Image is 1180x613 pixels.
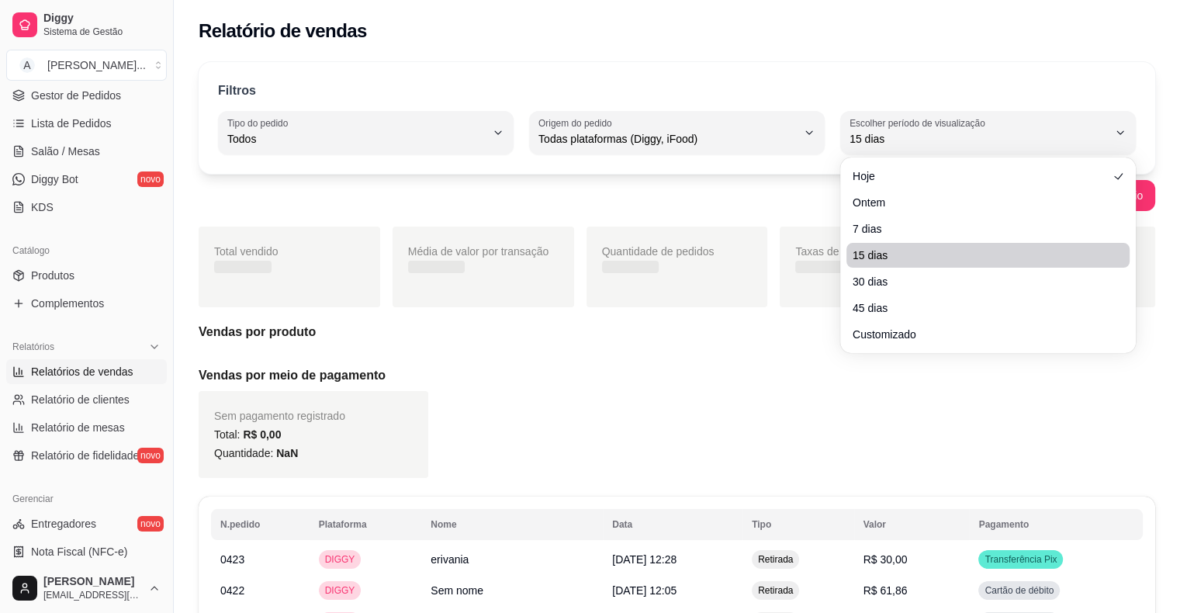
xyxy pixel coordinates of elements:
span: A [19,57,35,73]
span: Relatórios de vendas [31,364,133,379]
span: Salão / Mesas [31,144,100,159]
span: Relatório de mesas [31,420,125,435]
span: Lista de Pedidos [31,116,112,131]
h5: Vendas por produto [199,323,1155,341]
label: Tipo do pedido [227,116,293,130]
span: 15 dias [853,248,1108,263]
span: Nota Fiscal (NFC-e) [31,544,127,559]
span: Entregadores [31,516,96,532]
span: 7 dias [853,221,1108,237]
span: Ontem [853,195,1108,210]
span: 45 dias [853,300,1108,316]
h5: Vendas por meio de pagamento [199,366,1155,385]
span: Quantidade: [214,447,298,459]
label: Origem do pedido [538,116,617,130]
span: Gestor de Pedidos [31,88,121,103]
div: Gerenciar [6,487,167,511]
span: 15 dias [850,131,1108,147]
span: Total: [214,428,281,441]
div: [PERSON_NAME] ... [47,57,146,73]
div: Catálogo [6,238,167,263]
button: Select a team [6,50,167,81]
span: [EMAIL_ADDRESS][DOMAIN_NAME] [43,589,142,601]
span: Taxas de entrega [795,245,878,258]
span: NaN [276,447,298,459]
span: Sistema de Gestão [43,26,161,38]
p: Filtros [218,81,256,100]
h2: Relatório de vendas [199,19,367,43]
span: Relatório de clientes [31,392,130,407]
span: Todos [227,131,486,147]
span: Sem pagamento registrado [214,410,345,422]
span: Relatórios [12,341,54,353]
span: [PERSON_NAME] [43,575,142,589]
label: Escolher período de visualização [850,116,990,130]
span: Total vendido [214,245,279,258]
span: Produtos [31,268,74,283]
span: Relatório de fidelidade [31,448,139,463]
span: Quantidade de pedidos [602,245,715,258]
span: Diggy Bot [31,171,78,187]
span: R$ 0,00 [243,428,281,441]
span: Todas plataformas (Diggy, iFood) [538,131,797,147]
span: Hoje [853,168,1108,184]
span: Complementos [31,296,104,311]
span: Diggy [43,12,161,26]
span: 30 dias [853,274,1108,289]
span: Customizado [853,327,1108,342]
span: KDS [31,199,54,215]
span: Média de valor por transação [408,245,548,258]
